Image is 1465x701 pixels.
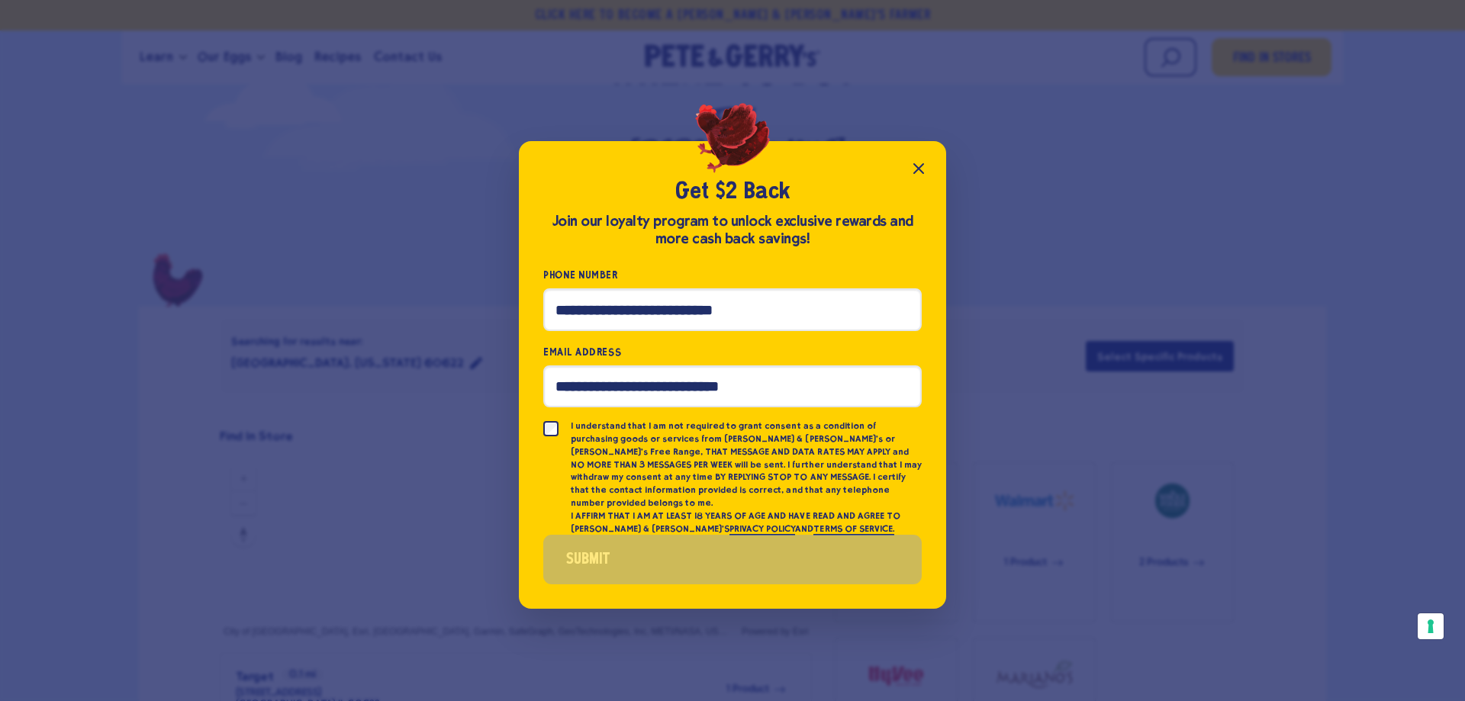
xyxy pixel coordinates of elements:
[543,178,922,207] h2: Get $2 Back
[543,421,559,436] input: I understand that I am not required to grant consent as a condition of purchasing goods or servic...
[543,213,922,248] div: Join our loyalty program to unlock exclusive rewards and more cash back savings!
[571,510,922,535] p: I AFFIRM THAT I AM AT LEAST 18 YEARS OF AGE AND HAVE READ AND AGREE TO [PERSON_NAME] & [PERSON_NA...
[1418,613,1444,639] button: Your consent preferences for tracking technologies
[543,343,922,361] label: Email Address
[903,153,934,184] button: Close popup
[571,420,922,510] p: I understand that I am not required to grant consent as a condition of purchasing goods or servic...
[543,266,922,284] label: Phone Number
[729,523,795,535] a: PRIVACY POLICY
[813,523,893,535] a: TERMS OF SERVICE.
[543,535,922,584] button: Submit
